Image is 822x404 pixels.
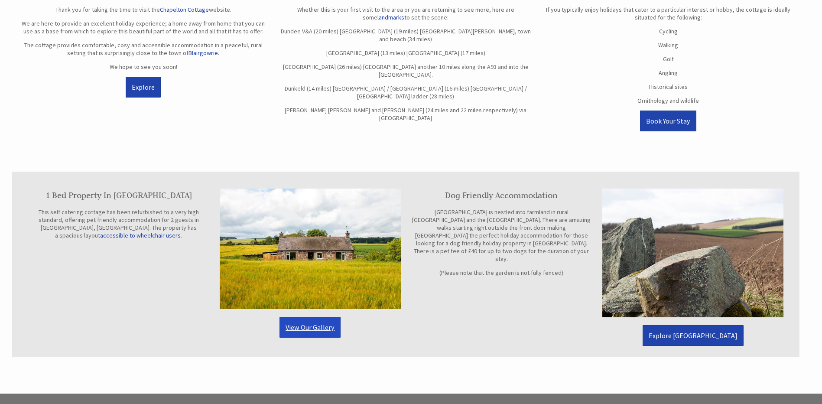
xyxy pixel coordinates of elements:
p: We are here to provide an excellent holiday experience; a home away from home that you can use as... [17,20,270,35]
h2: 1 Bed Property In [GEOGRAPHIC_DATA] [28,190,209,200]
p: Whether this is your first visit to the area or you are returning to see more, here are some to s... [280,6,532,21]
p: Ornithology and wildlife [542,97,794,104]
p: (Please note that the garden is not fully fenced) [411,269,592,277]
a: Blairgowrie [188,49,218,57]
a: Book Your Stay [640,111,696,131]
p: Angling [542,69,794,77]
p: Cycling [542,27,794,35]
p: Thank you for taking the time to visit the website. [17,6,270,13]
p: [GEOGRAPHIC_DATA] (26 miles) [GEOGRAPHIC_DATA] another 10 miles along the A93 and into the [GEOGR... [280,63,532,78]
h2: Dog Friendly Accommodation [411,190,592,200]
p: Walking [542,41,794,49]
a: Chapelton Cottage [160,6,209,13]
img: Chapelton Cottage, Blairgowrie [220,189,401,310]
p: If you typically enjoy holidays that cater to a particular interest or hobby, the cottage is idea... [542,6,794,21]
p: [GEOGRAPHIC_DATA] (13 miles) [GEOGRAPHIC_DATA] (17 miles) [280,49,532,57]
p: This self catering cottage has been refurbished to a very high standard, offering pet friendly ac... [28,208,209,239]
p: [PERSON_NAME] [PERSON_NAME] and [PERSON_NAME] (24 miles and 22 miles respectively) via [GEOGRAPHI... [280,106,532,122]
a: Explore [GEOGRAPHIC_DATA] [643,325,744,346]
p: [GEOGRAPHIC_DATA] is nestled into farmland in rural [GEOGRAPHIC_DATA] and the [GEOGRAPHIC_DATA]. ... [411,208,592,263]
a: View Our Gallery [279,317,341,338]
p: Dunkeld (14 miles) [GEOGRAPHIC_DATA] / [GEOGRAPHIC_DATA] (16 miles) [GEOGRAPHIC_DATA] / [GEOGRAPH... [280,85,532,100]
p: Historical sites [542,83,794,91]
a: landmarks [377,13,404,21]
p: We hope to see you soon! [17,63,270,71]
a: Explore [126,77,161,98]
p: The cottage provides comfortable, cosy and accessible accommodation in a peaceful, rural setting ... [17,41,270,57]
a: accessible to wheelchair users [100,231,181,239]
p: Golf [542,55,794,63]
p: Dundee V&A (20 miles) [GEOGRAPHIC_DATA] (19 miles) [GEOGRAPHIC_DATA][PERSON_NAME], town and beach... [280,27,532,43]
